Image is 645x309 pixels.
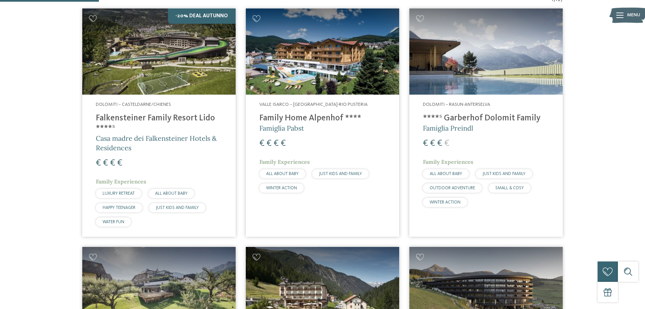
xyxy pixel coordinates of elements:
[103,206,135,210] span: HAPPY TEENAGER
[423,139,428,148] span: €
[409,8,563,237] a: Cercate un hotel per famiglie? Qui troverete solo i migliori! Dolomiti – Rasun-Anterselva ****ˢ G...
[246,8,399,237] a: Cercate un hotel per famiglie? Qui troverete solo i migliori! Valle Isarco – [GEOGRAPHIC_DATA]-Ri...
[430,139,435,148] span: €
[96,134,217,152] span: Casa madre dei Falkensteiner Hotels & Residences
[259,139,264,148] span: €
[266,172,299,176] span: ALL ABOUT BABY
[430,172,462,176] span: ALL ABOUT BABY
[117,159,122,168] span: €
[259,158,310,165] span: Family Experiences
[437,139,442,148] span: €
[409,8,563,95] img: Cercate un hotel per famiglie? Qui troverete solo i migliori!
[444,139,449,148] span: €
[430,200,460,205] span: WINTER ACTION
[155,191,188,196] span: ALL ABOUT BABY
[82,8,236,95] img: Cercate un hotel per famiglie? Qui troverete solo i migliori!
[82,8,236,237] a: Cercate un hotel per famiglie? Qui troverete solo i migliori! -20% Deal Autunno Dolomiti – Castel...
[430,186,475,190] span: OUTDOOR ADVENTURE
[96,102,171,107] span: Dolomiti – Casteldarne/Chienes
[246,8,399,95] img: Family Home Alpenhof ****
[259,113,386,123] h4: Family Home Alpenhof ****
[423,158,473,165] span: Family Experiences
[423,102,490,107] span: Dolomiti – Rasun-Anterselva
[103,191,135,196] span: LUXURY RETREAT
[319,172,362,176] span: JUST KIDS AND FAMILY
[266,186,297,190] span: WINTER ACTION
[96,159,101,168] span: €
[103,159,108,168] span: €
[266,139,272,148] span: €
[259,102,368,107] span: Valle Isarco – [GEOGRAPHIC_DATA]-Rio Pusteria
[274,139,279,148] span: €
[495,186,524,190] span: SMALL & COSY
[110,159,115,168] span: €
[482,172,525,176] span: JUST KIDS AND FAMILY
[423,124,473,132] span: Famiglia Preindl
[259,124,304,132] span: Famiglia Pabst
[96,113,222,134] h4: Falkensteiner Family Resort Lido ****ˢ
[281,139,286,148] span: €
[103,220,124,224] span: WATER FUN
[156,206,199,210] span: JUST KIDS AND FAMILY
[96,178,146,185] span: Family Experiences
[423,113,549,123] h4: ****ˢ Garberhof Dolomit Family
